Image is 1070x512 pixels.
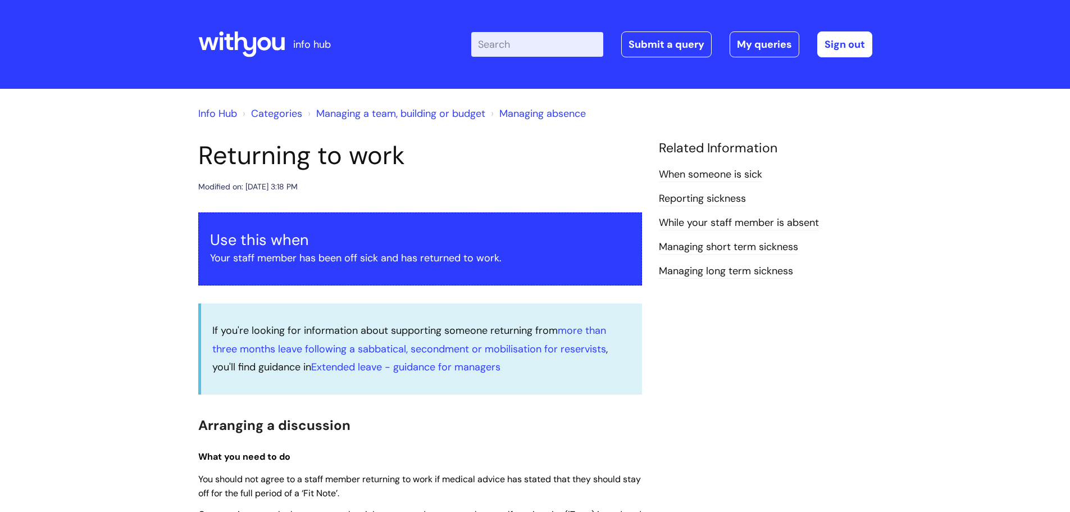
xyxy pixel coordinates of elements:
li: Managing a team, building or budget [305,105,485,123]
a: more than three months leave following a sabbatical, secondment or mobilisation for reservists [212,324,606,355]
p: If you're looking for information about supporting someone returning from , you'll find guidance in [212,321,631,376]
p: info hub [293,35,331,53]
a: While‌ ‌your‌ ‌staff‌ ‌member‌ ‌is‌ ‌absent‌ [659,216,819,230]
span: What you need to do [198,451,290,463]
a: My queries [730,31,799,57]
span: You should not agree to a staff member returning to work if medical advice has stated that they s... [198,473,641,499]
a: Managing short term sickness [659,240,798,255]
a: Info Hub [198,107,237,120]
li: Solution home [240,105,302,123]
a: Reporting sickness [659,192,746,206]
span: Arranging a discussion [198,416,350,434]
a: Extended leave - guidance for managers [311,360,500,374]
h3: Use this when [210,231,630,249]
li: Managing absence [488,105,586,123]
a: Managing absence [499,107,586,120]
a: Submit a query [621,31,712,57]
a: When someone is sick [659,167,762,182]
input: Search [471,32,603,57]
p: Your staff member has been off sick and has returned to work. [210,249,630,267]
div: | - [471,31,872,57]
a: Managing long term sickness [659,264,793,279]
a: Managing a team, building or budget [316,107,485,120]
a: Categories [251,107,302,120]
div: Modified on: [DATE] 3:18 PM [198,180,298,194]
a: Sign out [817,31,872,57]
h4: Related Information [659,141,872,156]
h1: Returning to work [198,141,642,171]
